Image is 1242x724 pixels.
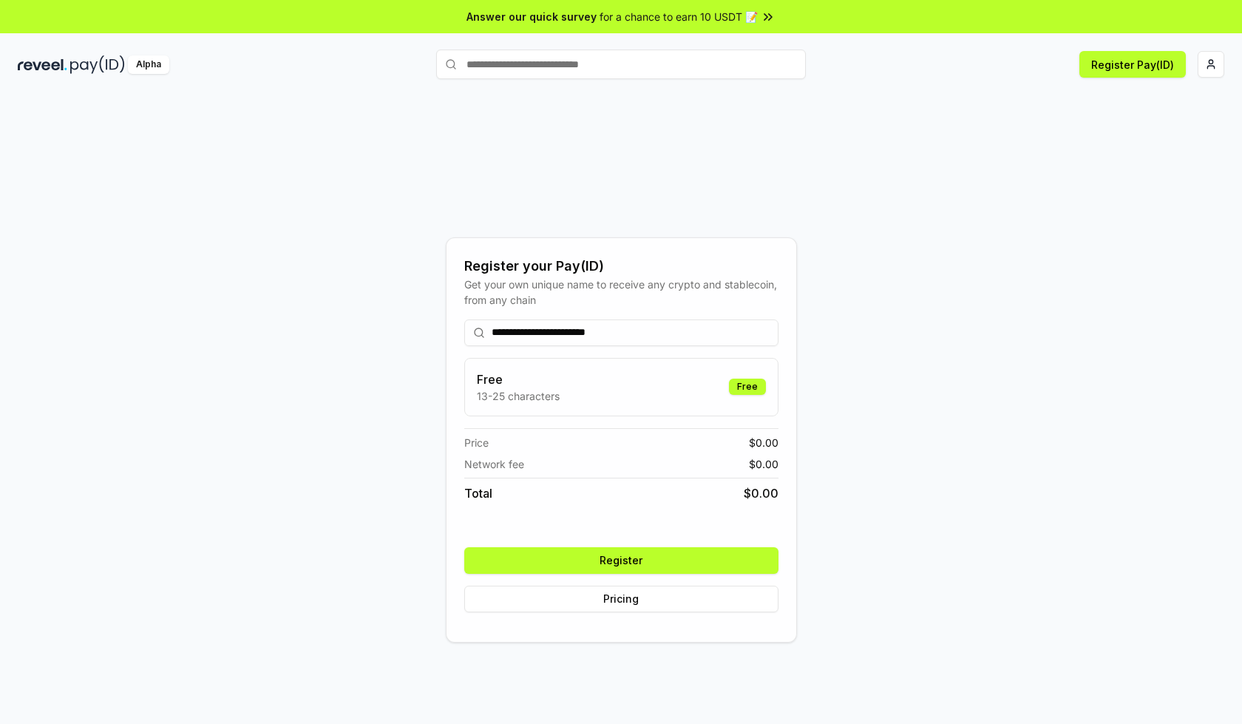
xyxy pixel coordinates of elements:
img: pay_id [70,55,125,74]
span: Total [464,484,492,502]
span: for a chance to earn 10 USDT 📝 [600,9,758,24]
h3: Free [477,371,560,388]
div: Alpha [128,55,169,74]
span: $ 0.00 [749,435,778,450]
button: Register [464,547,778,574]
span: $ 0.00 [749,456,778,472]
img: reveel_dark [18,55,67,74]
div: Get your own unique name to receive any crypto and stablecoin, from any chain [464,277,778,308]
div: Register your Pay(ID) [464,256,778,277]
span: Price [464,435,489,450]
p: 13-25 characters [477,388,560,404]
span: Answer our quick survey [466,9,597,24]
button: Register Pay(ID) [1079,51,1186,78]
button: Pricing [464,586,778,612]
div: Free [729,379,766,395]
span: $ 0.00 [744,484,778,502]
span: Network fee [464,456,524,472]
